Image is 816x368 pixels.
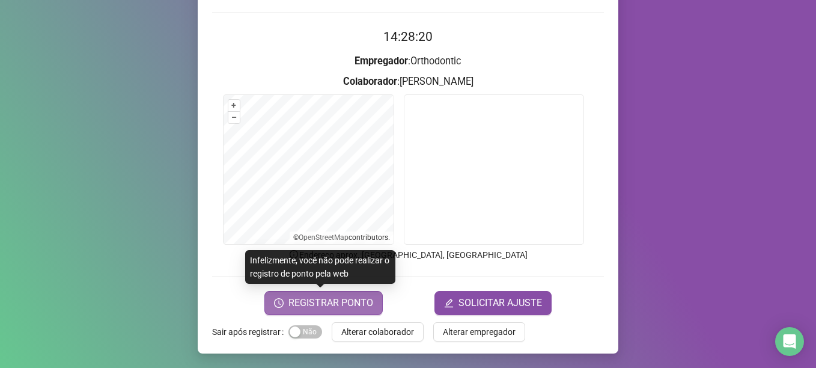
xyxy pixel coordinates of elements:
h3: : [PERSON_NAME] [212,74,604,90]
span: REGISTRAR PONTO [288,296,373,310]
strong: Colaborador [343,76,397,87]
button: REGISTRAR PONTO [264,291,383,315]
div: Infelizmente, você não pode realizar o registro de ponto pela web [245,250,395,284]
span: info-circle [288,249,299,260]
time: 14:28:20 [383,29,433,44]
div: Open Intercom Messenger [775,327,804,356]
a: OpenStreetMap [299,233,349,242]
button: + [228,100,240,111]
button: editSOLICITAR AJUSTE [434,291,552,315]
span: SOLICITAR AJUSTE [458,296,542,310]
span: edit [444,298,454,308]
button: Alterar colaborador [332,322,424,342]
button: – [228,112,240,123]
li: © contributors. [293,233,390,242]
button: Alterar empregador [433,322,525,342]
span: Alterar colaborador [341,325,414,339]
p: Endereço aprox. : [GEOGRAPHIC_DATA], [GEOGRAPHIC_DATA] [212,248,604,262]
strong: Empregador [355,55,408,67]
label: Sair após registrar [212,322,288,342]
h3: : Orthodontic [212,54,604,69]
span: Alterar empregador [443,325,516,339]
span: clock-circle [274,298,284,308]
